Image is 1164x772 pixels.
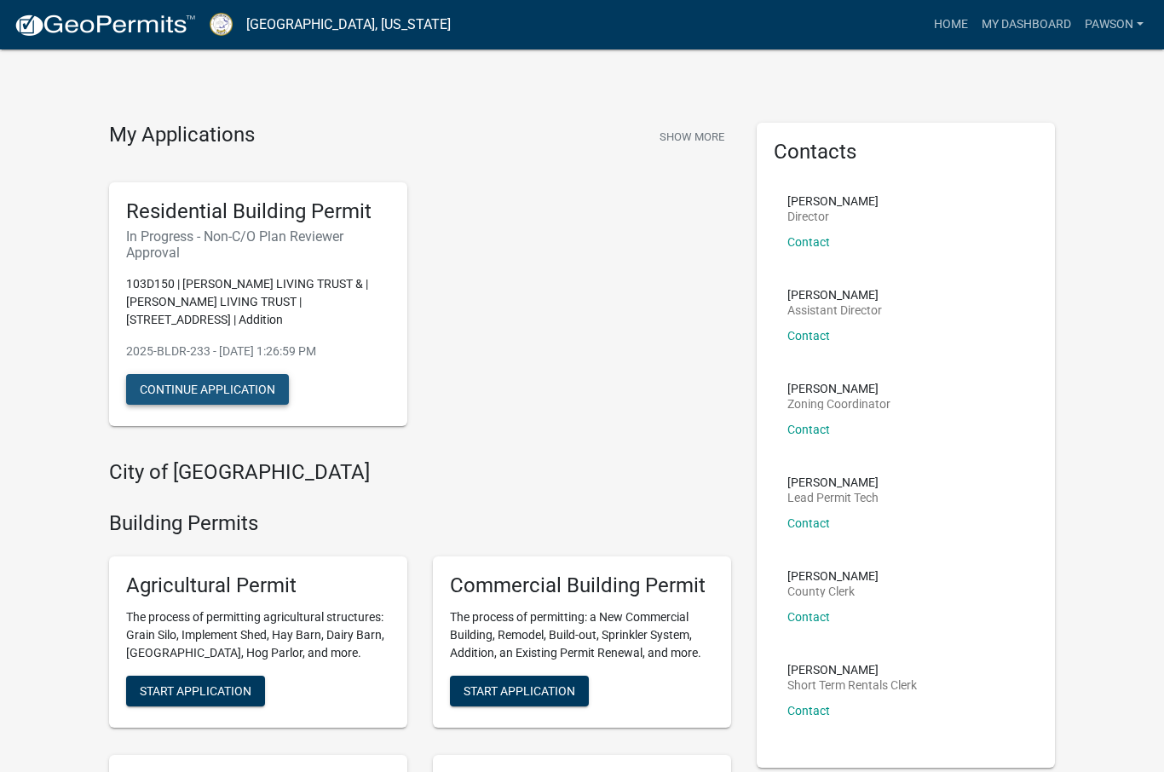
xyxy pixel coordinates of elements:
[787,610,830,624] a: Contact
[126,573,390,598] h5: Agricultural Permit
[787,289,882,301] p: [PERSON_NAME]
[109,460,731,485] h4: City of [GEOGRAPHIC_DATA]
[126,228,390,261] h6: In Progress - Non-C/O Plan Reviewer Approval
[450,676,589,706] button: Start Application
[787,516,830,530] a: Contact
[1078,9,1150,41] a: Pawson
[787,476,879,488] p: [PERSON_NAME]
[246,10,451,39] a: [GEOGRAPHIC_DATA], [US_STATE]
[210,13,233,36] img: Putnam County, Georgia
[787,570,879,582] p: [PERSON_NAME]
[126,374,289,405] button: Continue Application
[787,329,830,343] a: Contact
[787,210,879,222] p: Director
[787,398,890,410] p: Zoning Coordinator
[109,123,255,148] h4: My Applications
[787,664,917,676] p: [PERSON_NAME]
[126,608,390,662] p: The process of permitting agricultural structures: Grain Silo, Implement Shed, Hay Barn, Dairy Ba...
[975,9,1078,41] a: My Dashboard
[126,199,390,224] h5: Residential Building Permit
[787,423,830,436] a: Contact
[450,573,714,598] h5: Commercial Building Permit
[787,585,879,597] p: County Clerk
[140,684,251,698] span: Start Application
[126,343,390,360] p: 2025-BLDR-233 - [DATE] 1:26:59 PM
[126,275,390,329] p: 103D150 | [PERSON_NAME] LIVING TRUST & | [PERSON_NAME] LIVING TRUST | [STREET_ADDRESS] | Addition
[464,684,575,698] span: Start Application
[126,676,265,706] button: Start Application
[787,235,830,249] a: Contact
[787,492,879,504] p: Lead Permit Tech
[450,608,714,662] p: The process of permitting: a New Commercial Building, Remodel, Build-out, Sprinkler System, Addit...
[787,304,882,316] p: Assistant Director
[787,704,830,717] a: Contact
[787,679,917,691] p: Short Term Rentals Clerk
[787,195,879,207] p: [PERSON_NAME]
[109,511,731,536] h4: Building Permits
[927,9,975,41] a: Home
[787,383,890,395] p: [PERSON_NAME]
[774,140,1038,164] h5: Contacts
[653,123,731,151] button: Show More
